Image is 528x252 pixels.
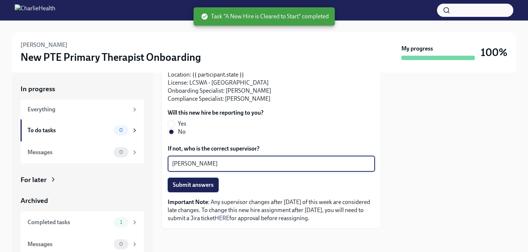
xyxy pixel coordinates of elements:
[168,47,375,103] p: Name: [PERSON_NAME] Onboarding Start Date: [DATE] Role: Assoc Primary Therapist Location: {{ part...
[168,109,263,117] label: Will this new hire be reporting to you?
[168,178,219,192] button: Submit answers
[21,41,68,49] h6: [PERSON_NAME]
[21,141,144,163] a: Messages0
[215,215,229,222] a: HERE
[116,219,127,225] span: 1
[21,211,144,233] a: Completed tasks1
[115,149,127,155] span: 0
[168,198,375,222] p: : Any supervisor changes after [DATE] of this week are considered late changes. To change this ne...
[21,100,144,119] a: Everything
[172,159,371,168] textarea: [PERSON_NAME]
[168,199,208,205] strong: Important Note
[173,181,214,189] span: Submit answers
[178,128,186,136] span: No
[201,12,329,21] span: Task "A New Hire is Cleared to Start" completed
[28,105,128,114] div: Everything
[481,46,507,59] h3: 100%
[28,148,111,156] div: Messages
[28,218,111,226] div: Completed tasks
[21,51,201,64] h3: New PTE Primary Therapist Onboarding
[115,241,127,247] span: 0
[178,120,186,128] span: Yes
[401,45,433,53] strong: My progress
[21,196,144,205] a: Archived
[21,175,144,185] a: For later
[21,175,47,185] div: For later
[28,126,111,134] div: To do tasks
[168,145,375,153] label: If not, who is the correct supervisor?
[21,119,144,141] a: To do tasks0
[21,84,144,94] a: In progress
[115,127,127,133] span: 0
[15,4,55,16] img: CharlieHealth
[28,240,111,248] div: Messages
